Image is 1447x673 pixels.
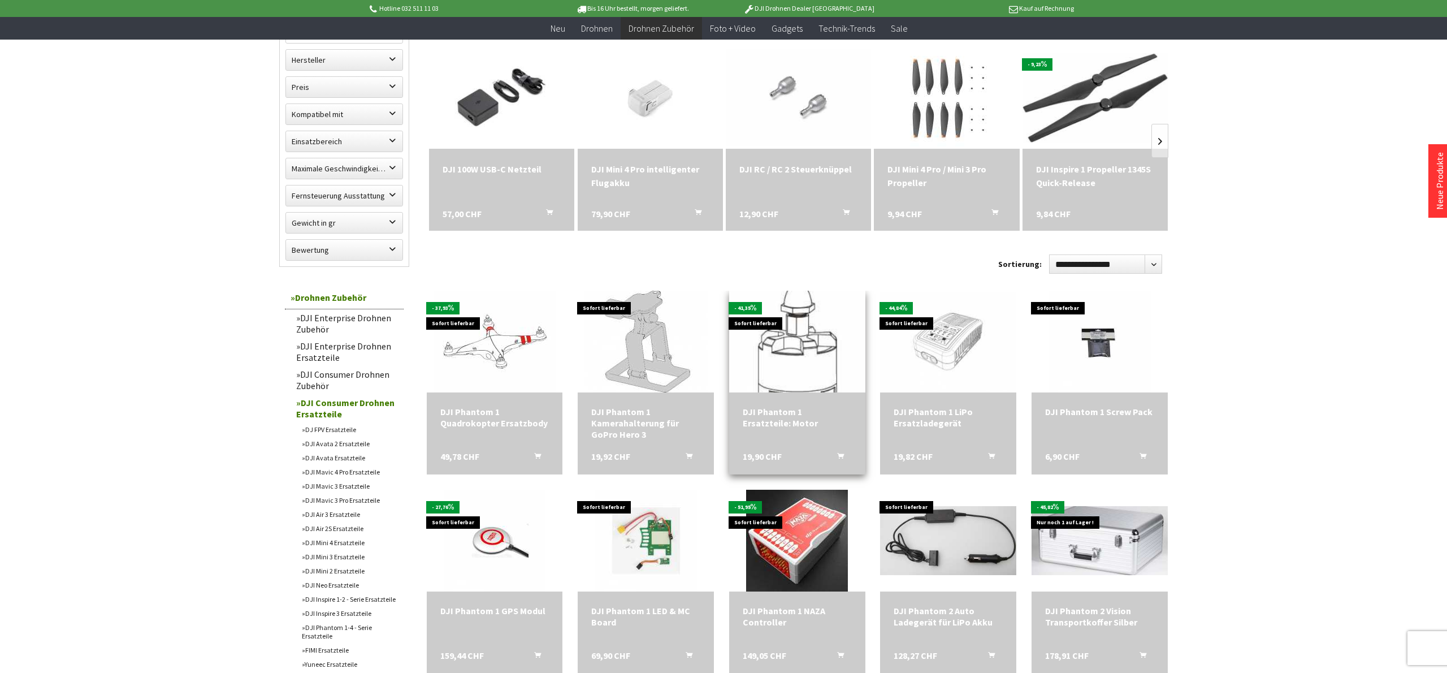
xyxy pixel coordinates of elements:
[894,605,1003,628] div: DJI Phantom 2 Auto Ladegerät für LiPo Akku
[296,620,404,643] a: DJI Phantom 1-4 - Serie Ersatzteile
[891,23,908,34] span: Sale
[743,605,852,628] div: DJI Phantom 1 NAZA Controller
[291,366,404,394] a: DJI Consumer Drohnen Zubehör
[702,17,764,40] a: Foto + Video
[296,437,404,451] a: DJI Avata 2 Ersatzteile
[887,162,1006,189] a: DJI Mini 4 Pro / Mini 3 Pro Propeller 9,94 CHF In den Warenkorb
[595,490,697,592] img: DJI Phantom 1 LED & MC Board
[296,422,404,437] a: DJ FPV Ersatzteile
[1045,451,1080,462] span: 6,90 CHF
[1045,650,1089,661] span: 178,91 CHF
[286,213,402,233] label: Gewicht in gr
[894,406,1003,429] div: DJI Phantom 1 LiPo Ersatzladegerät
[681,207,708,222] button: In den Warenkorb
[591,162,709,189] div: DJI Mini 4 Pro intelligenter Flugakku
[1032,506,1168,575] img: DJI Phantom 2 Vision Transportkoffer Silber
[1045,406,1154,417] div: DJI Phantom 1 Screw Pack
[978,207,1005,222] button: In den Warenkorb
[429,49,574,146] img: DJI 100W USB-C Netzteil
[883,47,1010,149] img: DJI Mini 4 Pro / Mini 3 Pro Propeller
[286,185,402,206] label: Fernsteuerung Ausstattung
[998,255,1042,273] label: Sortierung:
[824,451,851,465] button: In den Warenkorb
[894,605,1003,628] a: DJI Phantom 2 Auto Ladegerät für LiPo Akku 128,27 CHF In den Warenkorb
[551,23,565,34] span: Neu
[591,162,709,189] a: DJI Mini 4 Pro intelligenter Flugakku 79,90 CHF In den Warenkorb
[521,451,548,465] button: In den Warenkorb
[296,493,404,507] a: DJI Mavic 3 Pro Ersatzteile
[291,309,404,338] a: DJI Enterprise Drohnen Zubehör
[880,506,1016,575] img: DJI Phantom 2 Auto Ladegerät für LiPo Akku
[591,207,630,221] span: 79,90 CHF
[824,650,851,665] button: In den Warenkorb
[444,490,545,592] img: DJI Phantom 1 GPS Modul
[743,605,852,628] a: DJI Phantom 1 NAZA Controller 149,05 CHF In den Warenkorb
[746,490,848,592] img: DJI Phantom 1 NAZA Controller
[894,406,1003,429] a: DJI Phantom 1 LiPo Ersatzladegerät 19,82 CHF In den Warenkorb
[443,207,482,221] span: 57,00 CHF
[296,643,404,657] a: FIMI Ersatzteile
[1023,53,1168,143] img: DJI Inspire 1 Propeller 1345S Quick-Release
[621,17,702,40] a: Drohnen Zubehör
[1049,291,1151,392] img: DJI Phantom 1 Screw Pack
[543,17,573,40] a: Neu
[584,291,708,392] img: DJI Phantom 1 Kamerahalterung für GoPro Hero 3
[296,592,404,606] a: DJI Inspire 1-2 - Serie Ersatzteile
[296,521,404,536] a: DJI Air 2S Ersatzteile
[286,77,402,97] label: Preis
[285,286,404,309] a: Drohnen Zubehör
[764,17,811,40] a: Gadgets
[587,47,714,149] img: DJI Mini 4 Pro intelligenter Flugakku
[544,2,720,15] p: Bis 16 Uhr bestellt, morgen geliefert.
[818,23,875,34] span: Technik-Trends
[286,131,402,152] label: Einsatzbereich
[521,650,548,665] button: In den Warenkorb
[291,338,404,366] a: DJI Enterprise Drohnen Ersatzteile
[811,17,883,40] a: Technik-Trends
[296,606,404,620] a: DJI Inspire 3 Ersatzteile
[974,650,1002,665] button: In den Warenkorb
[286,240,402,260] label: Bewertung
[710,23,756,34] span: Foto + Video
[739,162,857,176] div: DJI RC / RC 2 Steuerknüppel
[1045,605,1154,628] div: DJI Phantom 2 Vision Transportkoffer Silber
[721,2,897,15] p: DJI Drohnen Dealer [GEOGRAPHIC_DATA]
[440,451,479,462] span: 49,78 CHF
[1126,650,1153,665] button: In den Warenkorb
[440,605,549,616] div: DJI Phantom 1 GPS Modul
[291,394,404,422] a: DJI Consumer Drohnen Ersatzteile
[1045,605,1154,628] a: DJI Phantom 2 Vision Transportkoffer Silber 178,91 CHF In den Warenkorb
[1036,162,1154,189] a: DJI Inspire 1 Propeller 1345S Quick-Release 9,84 CHF
[743,650,786,661] span: 149,05 CHF
[296,657,404,671] a: Yuneec Ersatzteile
[440,650,484,661] span: 159,44 CHF
[739,162,857,176] a: DJI RC / RC 2 Steuerknüppel 12,90 CHF In den Warenkorb
[702,278,893,405] img: DJI Phantom 1 Ersatzteile: Motor
[974,451,1002,465] button: In den Warenkorb
[443,162,561,176] a: DJI 100W USB-C Netzteil 57,00 CHF In den Warenkorb
[296,550,404,564] a: DJI Mini 3 Ersatzteile
[887,207,922,221] span: 9,94 CHF
[296,536,404,550] a: DJI Mini 4 Ersatzteile
[591,605,700,628] div: DJI Phantom 1 LED & MC Board
[532,207,560,222] button: In den Warenkorb
[440,605,549,616] a: DJI Phantom 1 GPS Modul 159,44 CHF In den Warenkorb
[286,158,402,179] label: Maximale Geschwindigkeit in km/h
[743,406,852,429] a: DJI Phantom 1 Ersatzteile: Motor 19,90 CHF In den Warenkorb
[591,451,630,462] span: 19,92 CHF
[1036,162,1154,189] div: DJI Inspire 1 Propeller 1345S Quick-Release
[894,451,933,462] span: 19,82 CHF
[897,2,1073,15] p: Kauf auf Rechnung
[296,465,404,479] a: DJI Mavic 4 Pro Ersatzteile
[286,104,402,124] label: Kompatibel mit
[443,162,561,176] div: DJI 100W USB-C Netzteil
[581,23,613,34] span: Drohnen
[591,406,700,440] a: DJI Phantom 1 Kamerahalterung für GoPro Hero 3 19,92 CHF In den Warenkorb
[672,451,699,465] button: In den Warenkorb
[440,406,549,429] a: DJI Phantom 1 Quadrokopter Ersatzbody 49,78 CHF In den Warenkorb
[726,49,871,146] img: DJI RC / RC 2 Steuerknüppel
[434,291,556,392] img: DJI Phantom 1 Quadrokopter Ersatzbody
[743,406,852,429] div: DJI Phantom 1 Ersatzteile: Motor
[1434,152,1445,210] a: Neue Produkte
[1126,451,1153,465] button: In den Warenkorb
